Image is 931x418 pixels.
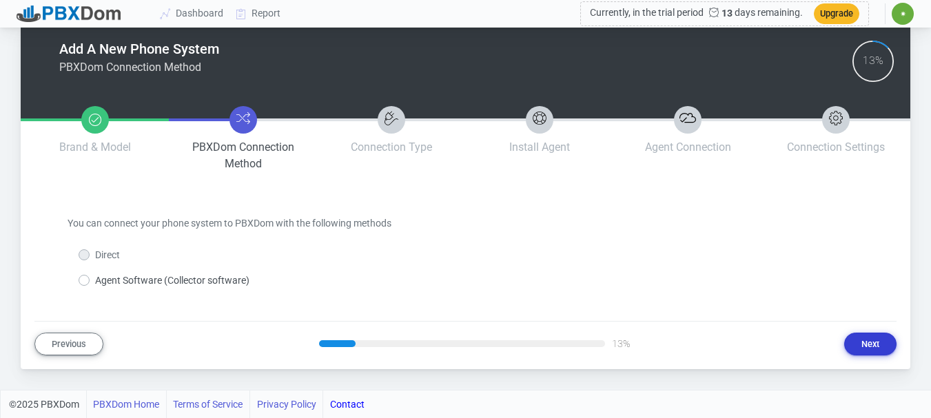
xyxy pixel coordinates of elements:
[645,140,731,154] span: Agent Connection
[814,3,859,23] button: Upgrade
[95,273,249,288] label: Agent Software (Collector software)
[93,390,159,418] a: PBXDom Home
[900,10,906,18] span: ✷
[9,390,365,418] div: ©2025 PBXDom
[59,61,219,74] h6: PBXDom Connection Method
[605,337,629,351] div: 13%
[844,333,897,355] button: Next
[230,1,287,26] a: Report
[192,140,294,170] span: PBXDom Connection Method
[891,2,914,25] button: ✷
[154,1,230,26] a: Dashboard
[590,8,803,19] span: Currently, in the trial period days remaining.
[95,248,120,262] label: Direct
[351,140,432,154] span: Connection Type
[330,390,365,418] a: Contact
[704,8,733,19] b: 13
[787,140,885,154] span: Connection Settings
[803,8,859,19] a: Upgrade
[863,54,883,68] div: 13%
[34,333,103,355] button: Previous
[59,140,131,154] span: Brand & Model
[509,140,570,154] span: Install Agent
[173,390,243,418] a: Terms of Service
[68,216,391,231] label: You can connect your phone system to PBXDom with the following methods
[59,41,219,57] h4: Add A New Phone System
[257,390,316,418] a: Privacy Policy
